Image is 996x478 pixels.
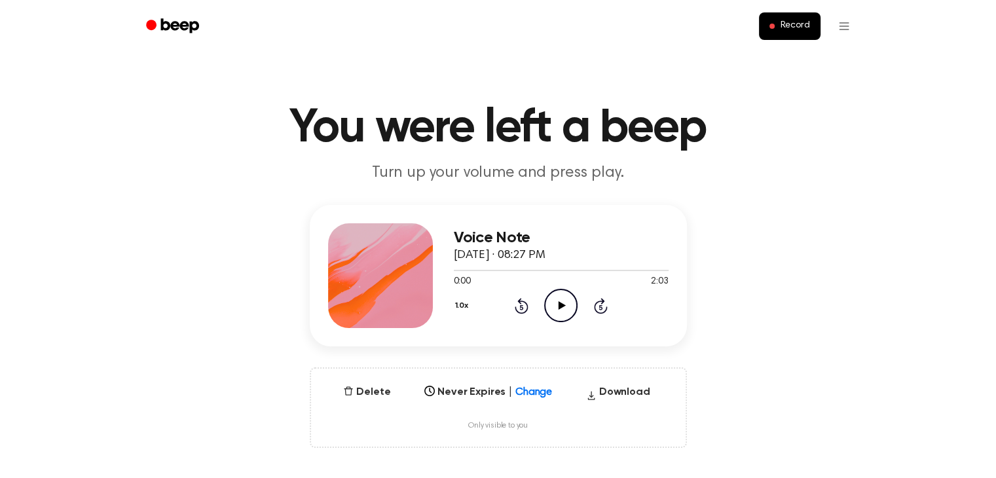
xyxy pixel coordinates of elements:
span: 2:03 [651,275,668,289]
button: Open menu [828,10,860,42]
a: Beep [137,14,211,39]
span: 0:00 [454,275,471,289]
button: 1.0x [454,295,473,317]
p: Turn up your volume and press play. [247,162,750,184]
button: Record [759,12,820,40]
h1: You were left a beep [163,105,834,152]
button: Download [581,384,655,405]
span: [DATE] · 08:27 PM [454,249,545,261]
button: Delete [338,384,396,400]
span: Record [780,20,809,32]
span: Only visible to you [468,421,528,431]
h3: Voice Note [454,229,669,247]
